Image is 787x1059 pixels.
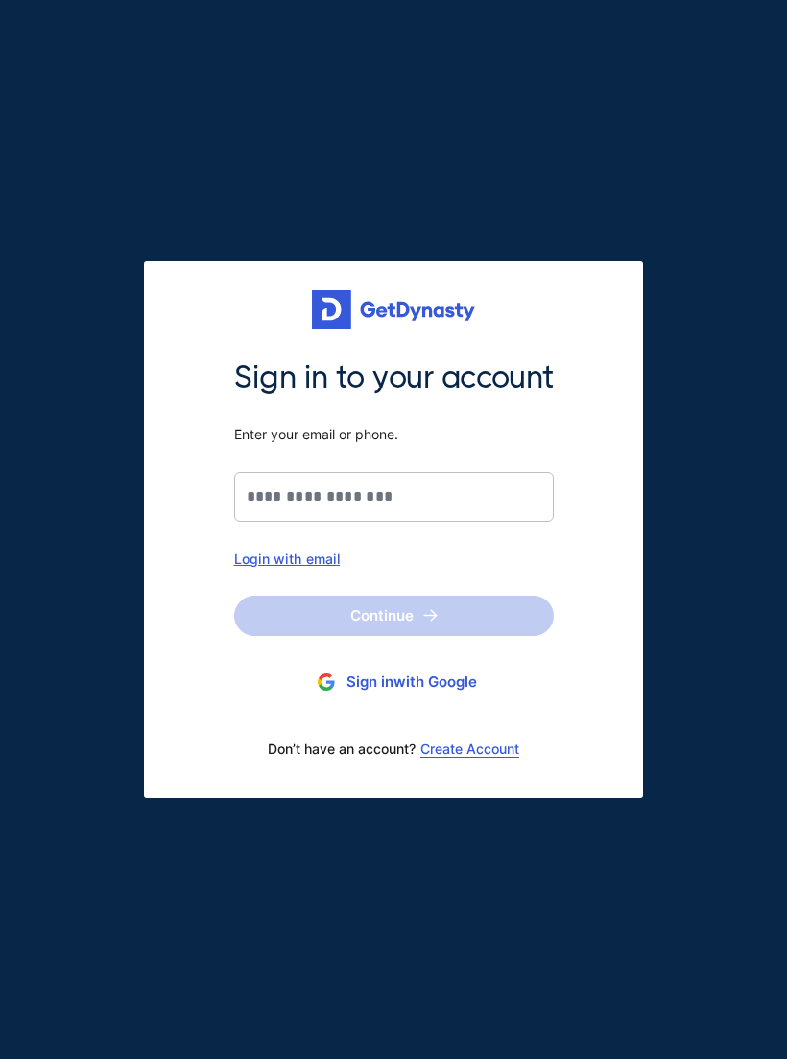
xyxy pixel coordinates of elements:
[234,665,554,700] button: Sign inwith Google
[420,741,519,757] a: Create Account
[312,290,475,328] img: Get started for free with Dynasty Trust Company
[234,358,554,398] span: Sign in to your account
[234,729,554,769] div: Don’t have an account?
[234,426,554,443] span: Enter your email or phone.
[234,551,554,567] div: Login with email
